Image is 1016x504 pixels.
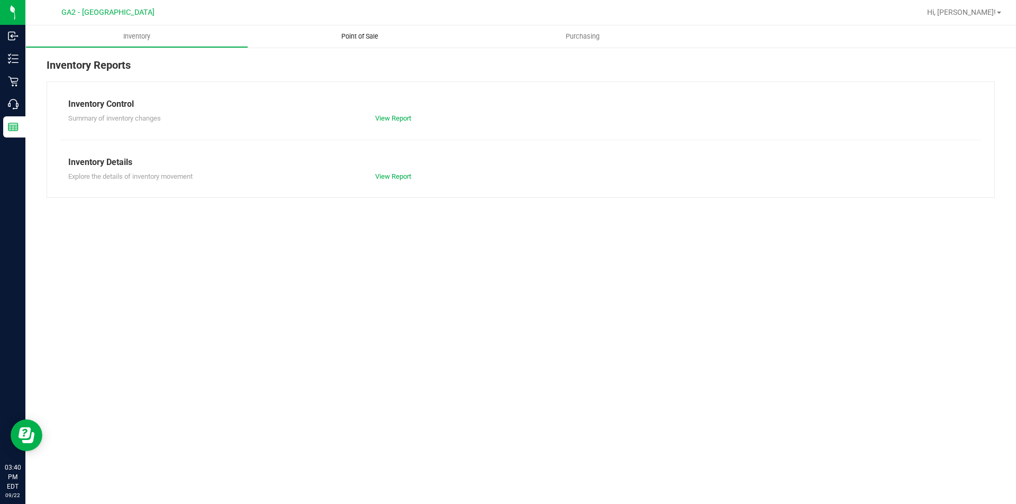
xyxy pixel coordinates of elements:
inline-svg: Inventory [8,53,19,64]
a: Purchasing [471,25,694,48]
inline-svg: Reports [8,122,19,132]
div: Inventory Reports [47,57,995,81]
a: Point of Sale [248,25,471,48]
p: 03:40 PM EDT [5,463,21,491]
inline-svg: Inbound [8,31,19,41]
div: Inventory Details [68,156,973,169]
span: Inventory [109,32,165,41]
inline-svg: Call Center [8,99,19,109]
span: Explore the details of inventory movement [68,172,193,180]
a: View Report [375,172,411,180]
div: Inventory Control [68,98,973,111]
a: View Report [375,114,411,122]
iframe: Resource center [11,419,42,451]
span: Point of Sale [327,32,393,41]
a: Inventory [25,25,248,48]
inline-svg: Retail [8,76,19,87]
span: Purchasing [551,32,614,41]
p: 09/22 [5,491,21,499]
span: Hi, [PERSON_NAME]! [927,8,996,16]
span: Summary of inventory changes [68,114,161,122]
span: GA2 - [GEOGRAPHIC_DATA] [61,8,155,17]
